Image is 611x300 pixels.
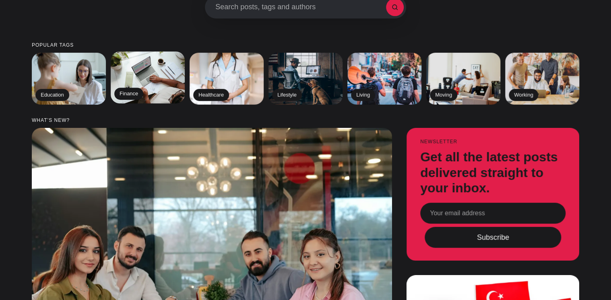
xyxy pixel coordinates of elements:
[190,53,264,105] a: Healthcare
[35,89,69,101] h2: Education
[351,89,375,101] h2: Living
[505,53,579,105] a: Working
[111,51,185,103] a: Finance
[430,89,457,101] h2: Moving
[425,227,561,248] button: Subscribe
[32,43,579,48] small: Popular tags
[420,139,566,144] small: Newsletter
[420,150,566,196] h3: Get all the latest posts delivered straight to your inbox.
[114,88,143,100] h2: Finance
[32,118,579,123] small: What’s new?
[215,3,386,12] span: Search posts, tags and authors
[509,89,538,101] h2: Working
[32,53,106,105] a: Education
[193,89,229,101] h2: Healthcare
[268,53,343,105] a: Lifestyle
[420,203,566,224] input: Your email address
[272,89,302,101] h2: Lifestyle
[426,53,500,105] a: Moving
[347,53,421,105] a: Living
